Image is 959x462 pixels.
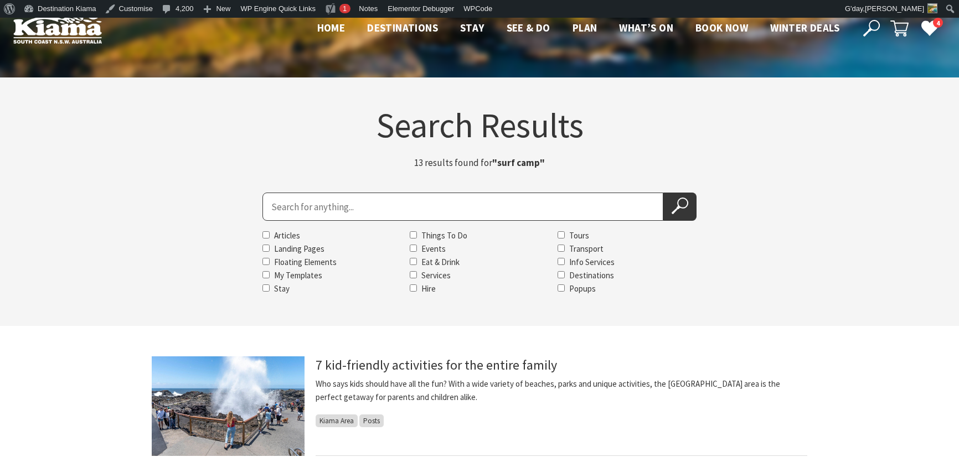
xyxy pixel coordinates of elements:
label: Stay [274,283,290,294]
label: Articles [274,230,300,241]
label: Services [421,270,451,281]
strong: "surf camp" [492,157,545,169]
label: Transport [569,243,604,254]
label: Info Services [569,257,615,267]
label: Eat & Drink [421,257,460,267]
label: Destinations [569,270,614,281]
nav: Main Menu [306,19,850,38]
span: Posts [359,414,384,427]
span: See & Do [507,21,550,34]
p: 13 results found for [341,155,618,170]
span: Kiama Area [316,414,358,427]
label: Floating Elements [274,257,337,267]
span: Plan [573,21,597,34]
label: Popups [569,283,596,294]
label: Tours [569,230,589,241]
label: Hire [421,283,436,294]
label: Events [421,243,446,254]
a: 7 kid-friendly activities for the entire family [316,356,557,373]
span: [PERSON_NAME] [865,4,924,13]
p: Who says kids should have all the fun? With a wide variety of beaches, parks and unique activitie... [316,377,807,404]
img: Kiama Logo [13,13,102,44]
span: Home [317,21,346,34]
a: 4 [921,19,937,36]
span: Winter Deals [770,21,839,34]
label: My Templates [274,270,322,281]
label: Things To Do [421,230,467,241]
span: What’s On [619,21,673,34]
span: 1 [343,4,347,13]
span: Stay [460,21,484,34]
label: Landing Pages [274,243,324,254]
input: Search for: [262,193,663,221]
span: Book now [695,21,748,34]
span: 4 [933,18,943,28]
h1: Search Results [152,108,807,142]
img: Blowhole [152,356,305,456]
span: Destinations [367,21,438,34]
